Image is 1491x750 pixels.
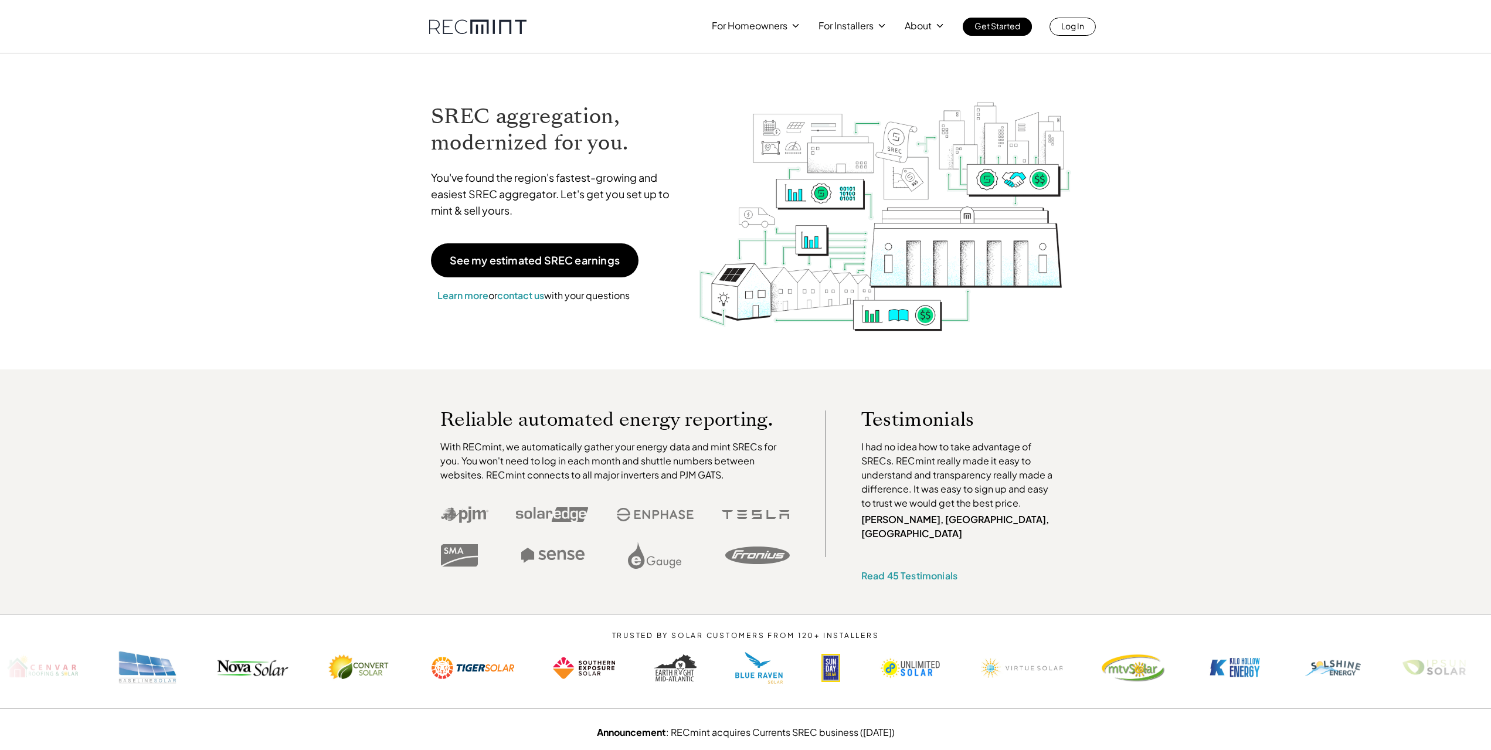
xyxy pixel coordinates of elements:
p: With RECmint, we automatically gather your energy data and mint SRECs for you. You won't need to ... [440,440,790,482]
p: I had no idea how to take advantage of SRECs. RECmint really made it easy to understand and trans... [861,440,1058,510]
p: Log In [1061,18,1084,34]
img: RECmint value cycle [698,71,1072,334]
a: Read 45 Testimonials [861,569,957,582]
p: TRUSTED BY SOLAR CUSTOMERS FROM 120+ INSTALLERS [576,632,915,640]
p: Testimonials [861,410,1036,428]
a: contact us [497,289,544,301]
a: Log In [1050,18,1096,36]
strong: Announcement [597,726,666,738]
p: You've found the region's fastest-growing and easiest SREC aggregator. Let's get you set up to mi... [431,169,681,219]
a: See my estimated SREC earnings [431,243,638,277]
a: Get Started [963,18,1032,36]
p: For Homeowners [712,18,787,34]
p: For Installers [818,18,874,34]
p: Reliable automated energy reporting. [440,410,790,428]
p: About [905,18,932,34]
p: Get Started [974,18,1020,34]
a: Learn more [437,289,488,301]
p: [PERSON_NAME], [GEOGRAPHIC_DATA], [GEOGRAPHIC_DATA] [861,513,1058,541]
h1: SREC aggregation, modernized for you. [431,103,681,156]
a: Announcement: RECmint acquires Currents SREC business ([DATE]) [597,726,895,738]
p: See my estimated SREC earnings [450,255,620,266]
p: or with your questions [431,288,636,303]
